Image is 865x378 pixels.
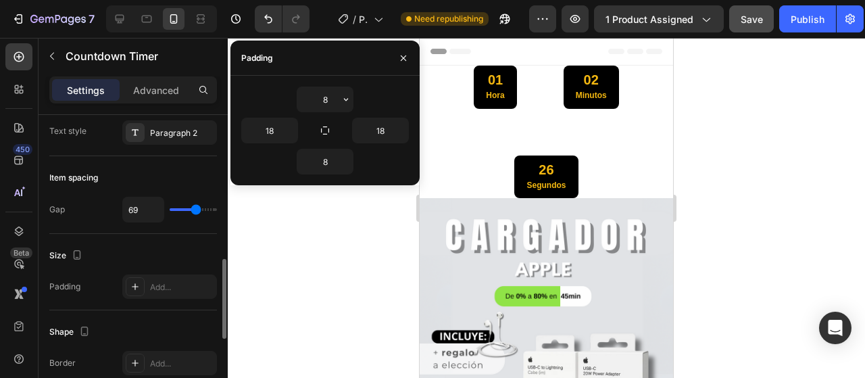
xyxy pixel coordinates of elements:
div: Open Intercom Messenger [819,312,851,344]
div: Add... [150,358,214,370]
input: Auto [297,149,353,174]
span: Need republishing [414,13,483,25]
span: Product Page - [DATE] 13:34:32 [359,12,368,26]
div: Add... [150,281,214,293]
div: Undo/Redo [255,5,310,32]
input: Auto [123,197,164,222]
button: 7 [5,5,101,32]
iframe: Design area [420,38,673,378]
span: Save [741,14,763,25]
button: 1 product assigned [594,5,724,32]
div: 450 [13,144,32,155]
p: Countdown Timer [66,48,212,64]
div: Border [49,357,76,369]
div: Text style [49,125,86,137]
div: Gap [49,204,65,216]
p: 7 [89,11,95,27]
div: Paragraph 2 [150,127,214,139]
input: Auto [353,118,408,143]
input: Auto [297,87,353,112]
div: Shape [49,323,93,341]
button: Publish [779,5,836,32]
p: Advanced [133,83,179,97]
p: Settings [67,83,105,97]
div: Item spacing [49,172,98,184]
div: Padding [241,52,273,64]
button: Save [729,5,774,32]
div: Beta [10,247,32,258]
span: 1 product assigned [605,12,693,26]
span: / [353,12,356,26]
div: Publish [791,12,824,26]
div: Size [49,247,85,265]
input: Auto [242,118,297,143]
div: Padding [49,281,80,293]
